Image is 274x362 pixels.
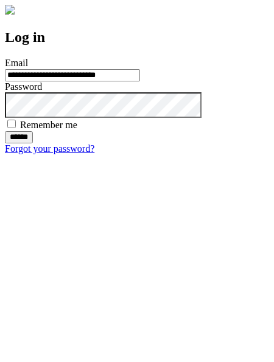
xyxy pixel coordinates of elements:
[20,120,77,130] label: Remember me
[5,143,94,154] a: Forgot your password?
[5,81,42,92] label: Password
[5,58,28,68] label: Email
[5,5,15,15] img: logo-4e3dc11c47720685a147b03b5a06dd966a58ff35d612b21f08c02c0306f2b779.png
[5,29,269,46] h2: Log in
